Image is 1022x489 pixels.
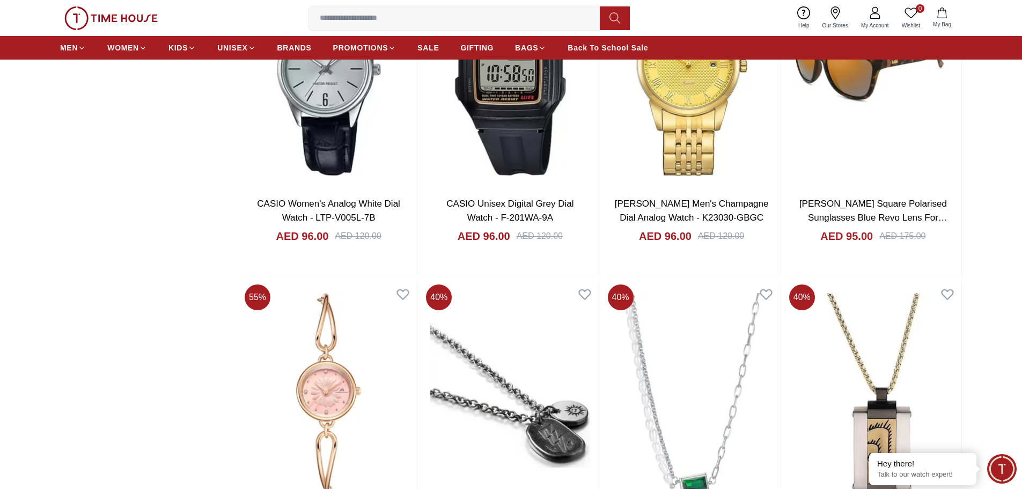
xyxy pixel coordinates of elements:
[916,4,924,13] span: 0
[639,229,692,244] h4: AED 96.00
[245,284,270,310] span: 55 %
[107,38,147,57] a: WOMEN
[987,454,1017,484] div: Chat Widget
[879,230,925,243] div: AED 175.00
[515,38,546,57] a: BAGS
[217,42,247,53] span: UNISEX
[608,284,634,310] span: 40 %
[426,284,452,310] span: 40 %
[818,21,852,30] span: Our Stores
[898,21,924,30] span: Wishlist
[277,42,312,53] span: BRANDS
[276,229,329,244] h4: AED 96.00
[335,230,381,243] div: AED 120.00
[927,5,958,31] button: My Bag
[168,42,188,53] span: KIDS
[568,42,648,53] span: Back To School Sale
[107,42,139,53] span: WOMEN
[615,199,769,223] a: [PERSON_NAME] Men's Champagne Dial Analog Watch - K23030-GBGC
[698,230,744,243] div: AED 120.00
[458,229,510,244] h4: AED 96.00
[277,38,312,57] a: BRANDS
[792,4,816,32] a: Help
[60,38,86,57] a: MEN
[60,42,78,53] span: MEN
[257,199,400,223] a: CASIO Women's Analog White Dial Watch - LTP-V005L-7B
[794,21,814,30] span: Help
[857,21,893,30] span: My Account
[333,38,396,57] a: PROMOTIONS
[217,38,255,57] a: UNISEX
[417,38,439,57] a: SALE
[816,4,855,32] a: Our Stores
[568,38,648,57] a: Back To School Sale
[460,38,494,57] a: GIFTING
[460,42,494,53] span: GIFTING
[820,229,873,244] h4: AED 95.00
[446,199,574,223] a: CASIO Unisex Digital Grey Dial Watch - F-201WA-9A
[517,230,563,243] div: AED 120.00
[895,4,927,32] a: 0Wishlist
[168,38,196,57] a: KIDS
[877,470,968,479] p: Talk to our watch expert!
[789,284,815,310] span: 40 %
[333,42,388,53] span: PROMOTIONS
[799,199,947,236] a: [PERSON_NAME] Square Polarised Sunglasses Blue Revo Lens For Smart Men - LC1039C02
[877,458,968,469] div: Hey there!
[64,6,158,30] img: ...
[515,42,538,53] span: BAGS
[417,42,439,53] span: SALE
[929,20,955,28] span: My Bag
